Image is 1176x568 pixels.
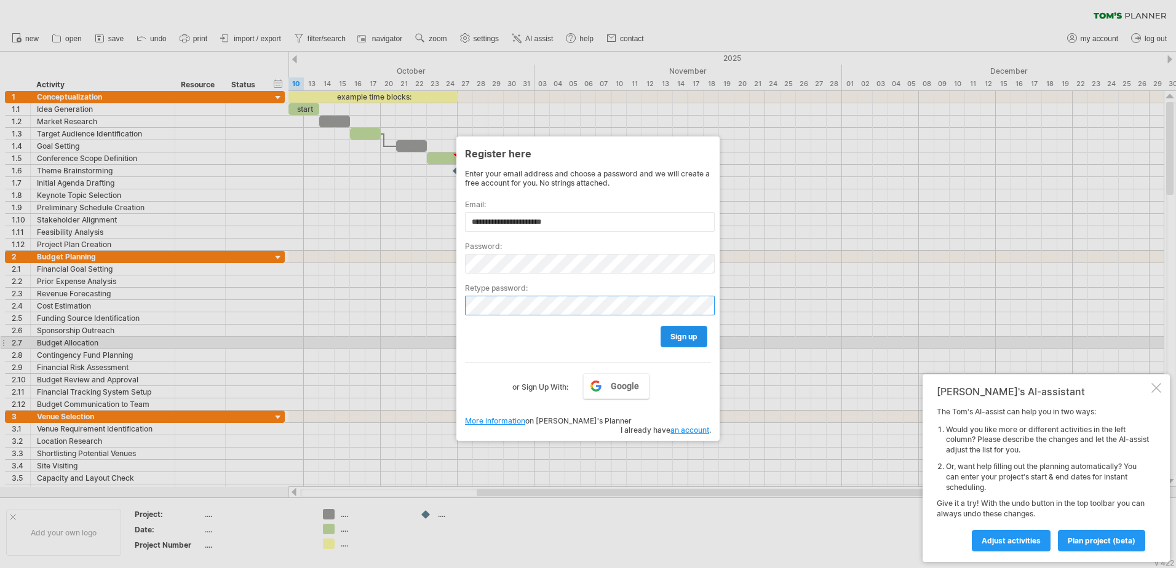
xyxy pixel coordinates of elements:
[465,283,711,293] label: Retype password:
[1058,530,1145,551] a: plan project (beta)
[512,373,568,394] label: or Sign Up With:
[583,373,650,399] a: Google
[465,169,711,187] div: Enter your email address and choose a password and we will create a free account for you. No stri...
[1068,536,1135,545] span: plan project (beta)
[670,425,709,435] a: an account
[465,416,525,425] a: More information
[661,326,707,347] a: sign up
[465,416,632,425] span: on [PERSON_NAME]'s Planner
[465,200,711,209] label: Email:
[465,142,711,164] div: Register here
[972,530,1051,551] a: Adjust activities
[946,462,1149,492] li: Or, want help filling out the planning automatically? You can enter your project's start & end da...
[465,242,711,251] label: Password:
[670,332,697,341] span: sign up
[946,425,1149,456] li: Would you like more or different activities in the left column? Please describe the changes and l...
[621,425,711,435] span: I already have .
[982,536,1041,545] span: Adjust activities
[937,407,1149,551] div: The Tom's AI-assist can help you in two ways: Give it a try! With the undo button in the top tool...
[937,385,1149,398] div: [PERSON_NAME]'s AI-assistant
[611,381,639,391] span: Google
